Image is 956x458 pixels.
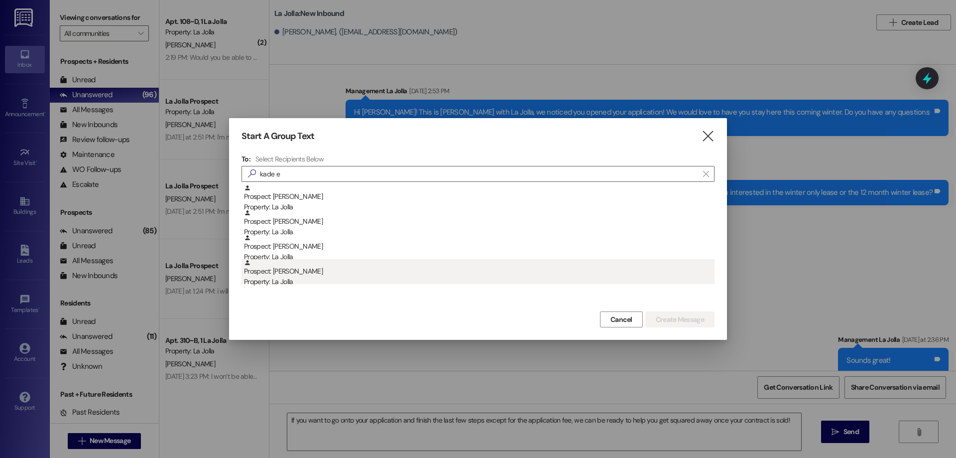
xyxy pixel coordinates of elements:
div: Prospect: [PERSON_NAME] [244,209,715,238]
div: Prospect: [PERSON_NAME] [244,184,715,213]
div: Property: La Jolla [244,252,715,262]
input: Search for any contact or apartment [260,167,698,181]
i:  [244,168,260,179]
div: Property: La Jolla [244,227,715,237]
button: Cancel [600,311,643,327]
button: Clear text [698,166,714,181]
span: Cancel [610,314,632,325]
h3: To: [241,154,250,163]
div: Prospect: [PERSON_NAME]Property: La Jolla [241,184,715,209]
div: Prospect: [PERSON_NAME]Property: La Jolla [241,234,715,259]
i:  [703,170,709,178]
div: Property: La Jolla [244,277,715,287]
div: Prospect: [PERSON_NAME]Property: La Jolla [241,259,715,284]
i:  [701,131,715,142]
div: Prospect: [PERSON_NAME] [244,234,715,263]
h4: Select Recipients Below [255,154,324,163]
div: Property: La Jolla [244,202,715,212]
div: Prospect: [PERSON_NAME]Property: La Jolla [241,209,715,234]
span: Create Message [656,314,704,325]
div: Prospect: [PERSON_NAME] [244,259,715,288]
h3: Start A Group Text [241,131,314,142]
button: Create Message [645,311,715,327]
